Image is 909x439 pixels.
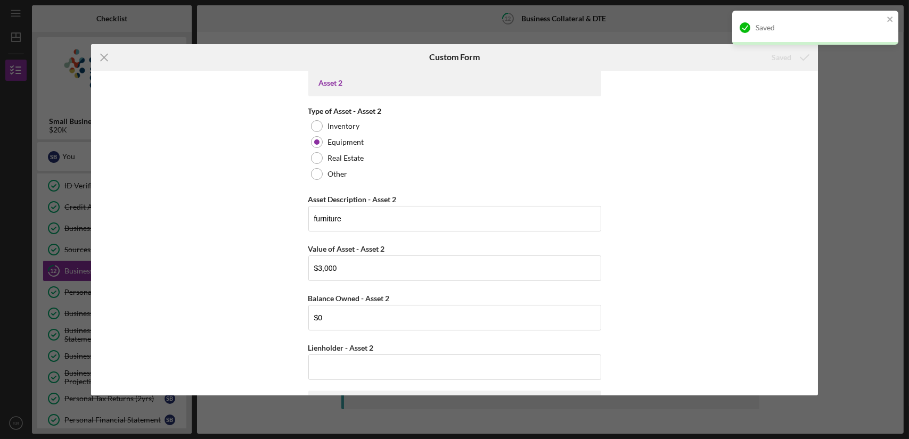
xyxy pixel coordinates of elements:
label: Value of Asset - Asset 2 [308,244,385,253]
button: Saved [761,47,818,68]
label: Real Estate [328,154,364,162]
button: close [887,15,894,25]
label: Other [328,170,348,178]
label: Lienholder - Asset 2 [308,343,374,352]
div: Asset 2 [319,79,591,87]
div: Saved [772,47,791,68]
label: Equipment [328,138,364,146]
label: Balance Owned - Asset 2 [308,294,390,303]
h6: Custom Form [429,52,480,62]
div: Type of Asset - Asset 2 [308,107,601,115]
label: Inventory [328,122,360,130]
div: Saved [756,23,883,32]
label: Asset Description - Asset 2 [308,195,397,204]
